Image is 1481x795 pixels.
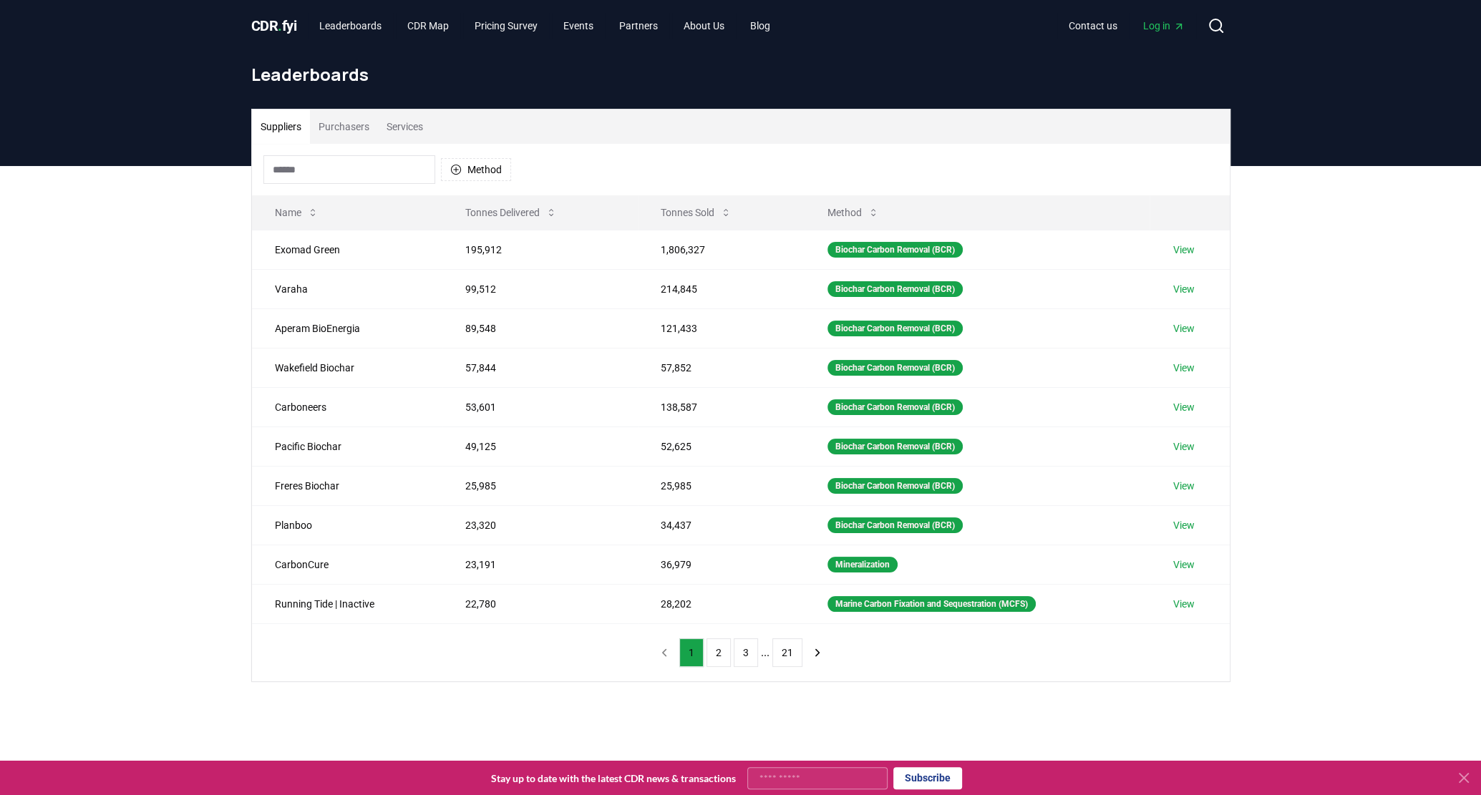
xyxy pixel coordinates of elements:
a: Events [552,13,605,39]
a: View [1172,557,1194,572]
h1: Leaderboards [251,63,1230,86]
button: 1 [679,638,704,667]
td: 121,433 [638,308,804,348]
td: 52,625 [638,426,804,466]
td: 23,320 [442,505,638,545]
div: Biochar Carbon Removal (BCR) [827,517,963,533]
a: View [1172,400,1194,414]
a: Log in [1132,13,1196,39]
a: View [1172,479,1194,493]
a: CDR Map [396,13,460,39]
a: Partners [608,13,669,39]
a: Pricing Survey [463,13,549,39]
button: Method [441,158,511,181]
td: Pacific Biochar [252,426,442,466]
td: 57,852 [638,348,804,387]
button: Method [816,198,890,227]
td: 57,844 [442,348,638,387]
td: 89,548 [442,308,638,348]
button: 2 [706,638,731,667]
td: 99,512 [442,269,638,308]
div: Biochar Carbon Removal (BCR) [827,321,963,336]
td: 1,806,327 [638,230,804,269]
button: Purchasers [310,109,378,144]
nav: Main [1057,13,1196,39]
td: 25,985 [442,466,638,505]
a: View [1172,321,1194,336]
nav: Main [308,13,782,39]
td: 53,601 [442,387,638,426]
a: Leaderboards [308,13,393,39]
div: Biochar Carbon Removal (BCR) [827,478,963,494]
a: View [1172,597,1194,611]
td: 49,125 [442,426,638,466]
span: . [278,17,282,34]
td: Exomad Green [252,230,442,269]
button: 3 [734,638,758,667]
td: 28,202 [638,584,804,623]
td: Wakefield Biochar [252,348,442,387]
td: 214,845 [638,269,804,308]
div: Mineralization [827,557,898,572]
button: Services [378,109,432,144]
a: View [1172,243,1194,257]
div: Biochar Carbon Removal (BCR) [827,281,963,297]
button: Name [263,198,330,227]
td: Planboo [252,505,442,545]
button: Tonnes Sold [649,198,743,227]
td: Aperam BioEnergia [252,308,442,348]
td: 138,587 [638,387,804,426]
a: About Us [672,13,736,39]
span: CDR fyi [251,17,297,34]
td: 36,979 [638,545,804,584]
td: 25,985 [638,466,804,505]
button: 21 [772,638,802,667]
div: Biochar Carbon Removal (BCR) [827,439,963,454]
a: View [1172,518,1194,532]
a: View [1172,439,1194,454]
button: Tonnes Delivered [454,198,568,227]
div: Biochar Carbon Removal (BCR) [827,242,963,258]
div: Biochar Carbon Removal (BCR) [827,360,963,376]
span: Log in [1143,19,1185,33]
td: CarbonCure [252,545,442,584]
li: ... [761,644,769,661]
a: View [1172,361,1194,375]
td: Carboneers [252,387,442,426]
a: Contact us [1057,13,1129,39]
a: View [1172,282,1194,296]
td: Freres Biochar [252,466,442,505]
td: Running Tide | Inactive [252,584,442,623]
button: next page [805,638,830,667]
td: 34,437 [638,505,804,545]
a: CDR.fyi [251,16,297,36]
td: 22,780 [442,584,638,623]
td: 23,191 [442,545,638,584]
a: Blog [739,13,782,39]
td: Varaha [252,269,442,308]
div: Biochar Carbon Removal (BCR) [827,399,963,415]
button: Suppliers [252,109,310,144]
div: Marine Carbon Fixation and Sequestration (MCFS) [827,596,1036,612]
td: 195,912 [442,230,638,269]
